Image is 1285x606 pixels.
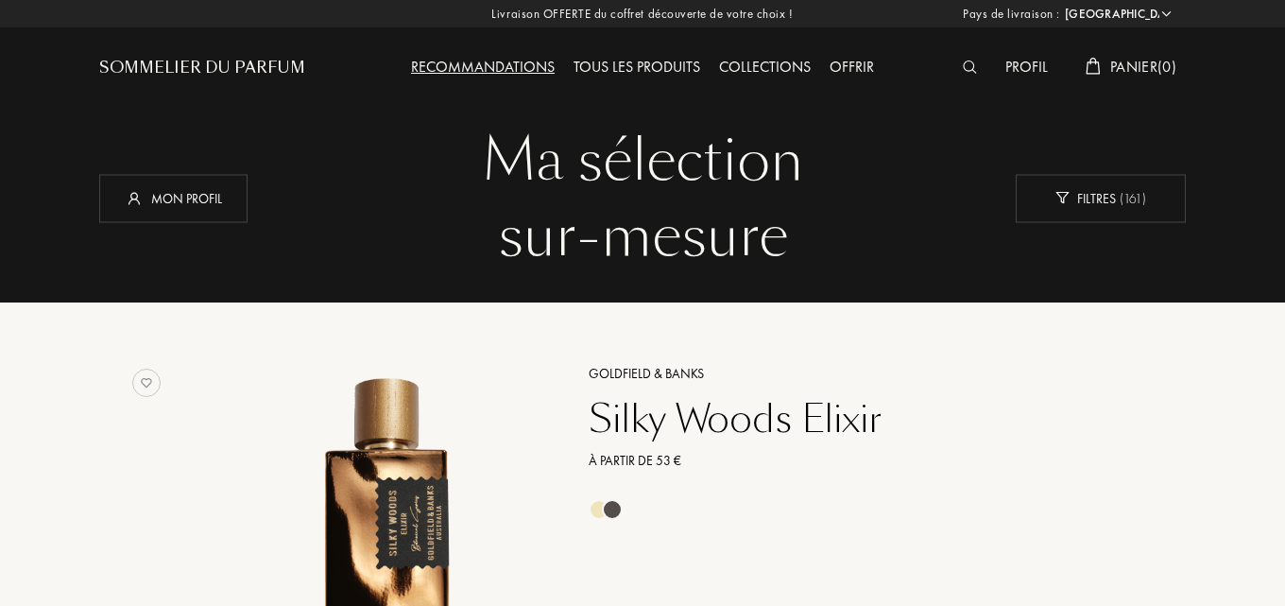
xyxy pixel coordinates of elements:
span: Panier ( 0 ) [1110,57,1176,77]
div: sur-mesure [113,199,1172,274]
a: Tous les produits [564,57,710,77]
a: Silky Woods Elixir [574,396,1125,442]
img: new_filter_w.svg [1055,192,1070,204]
a: Offrir [820,57,883,77]
div: Profil [996,56,1057,80]
div: Mon profil [99,174,248,222]
span: Pays de livraison : [963,5,1060,24]
a: Sommelier du Parfum [99,57,305,79]
a: À partir de 53 € [574,451,1125,471]
a: Goldfield & Banks [574,364,1125,384]
div: Tous les produits [564,56,710,80]
div: Recommandations [402,56,564,80]
div: Filtres [1016,174,1186,222]
img: search_icn_white.svg [963,61,977,74]
a: Collections [710,57,820,77]
img: profil_icn_w.svg [125,188,144,207]
span: ( 161 ) [1116,189,1146,206]
div: Collections [710,56,820,80]
div: Offrir [820,56,883,80]
a: Recommandations [402,57,564,77]
div: Ma sélection [113,123,1172,199]
img: cart_white.svg [1086,58,1101,75]
a: Profil [996,57,1057,77]
img: no_like_p.png [132,369,161,397]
